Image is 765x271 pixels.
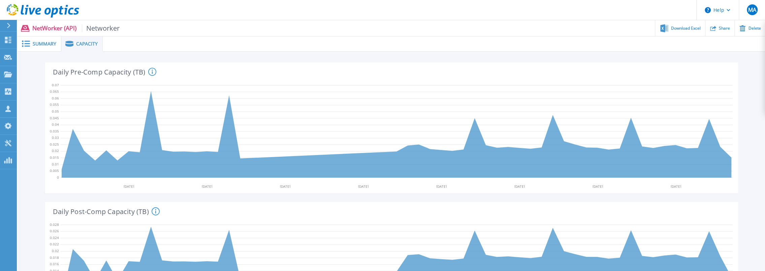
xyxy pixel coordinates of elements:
span: Capacity [76,41,98,46]
text: 0.022 [50,242,59,246]
text: [DATE] [515,184,525,189]
text: 0.026 [50,229,59,233]
h4: Daily Pre-Comp Capacity (TB) [53,68,156,76]
text: 0.016 [50,262,59,266]
text: 0.02 [52,148,59,153]
p: NetWorker (API) [32,24,120,32]
text: 0.02 [52,248,59,253]
text: 0.03 [52,135,59,140]
span: Share [719,26,730,30]
text: 0.045 [50,116,59,120]
text: 0.035 [50,129,59,133]
text: 0.024 [50,235,59,240]
text: [DATE] [671,184,682,189]
text: 0.05 [52,109,59,114]
text: [DATE] [280,184,291,189]
text: 0.018 [50,255,59,260]
text: 0.01 [52,162,59,167]
span: Download Excel [671,26,701,30]
text: 0.015 [50,155,59,160]
text: 0.07 [52,83,59,87]
text: 0.055 [50,102,59,107]
text: 0.065 [50,89,59,94]
text: 0.028 [50,222,59,227]
text: [DATE] [593,184,604,189]
h4: Daily Post-Comp Capacity (TB) [53,207,160,215]
text: 0.04 [52,122,59,127]
span: MA [748,7,756,12]
text: 0.005 [50,168,59,173]
text: [DATE] [202,184,212,189]
text: [DATE] [437,184,447,189]
text: [DATE] [358,184,369,189]
text: 0.06 [52,96,59,100]
span: Networker [82,24,120,32]
text: 0.025 [50,142,59,147]
span: Summary [33,41,56,46]
text: [DATE] [124,184,134,189]
text: 0 [57,175,59,180]
span: Delete [748,26,761,30]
